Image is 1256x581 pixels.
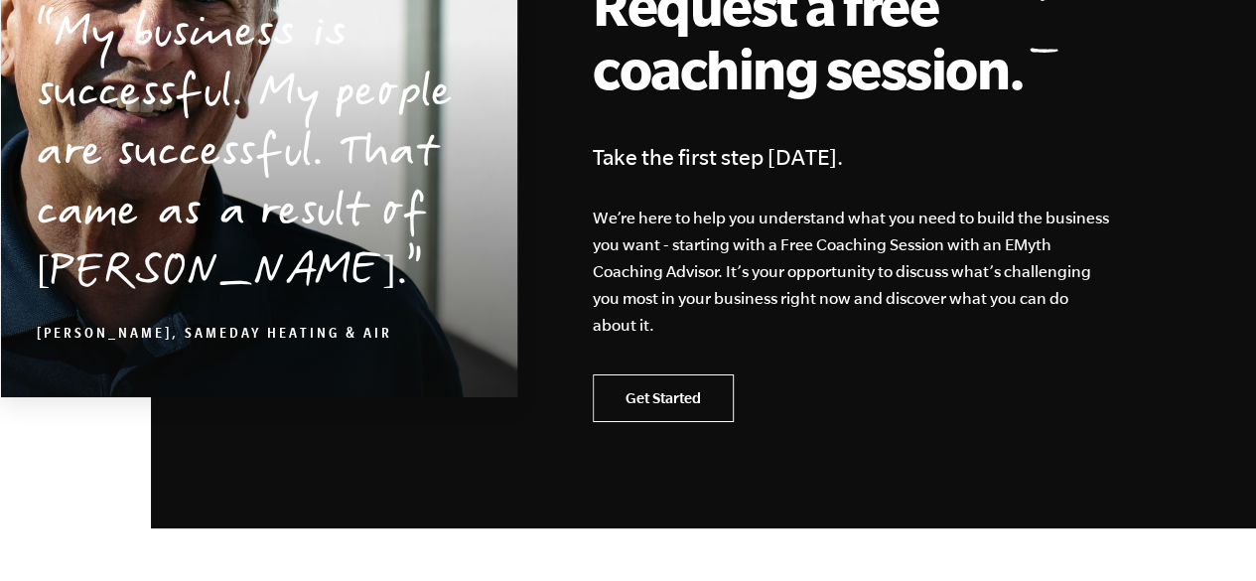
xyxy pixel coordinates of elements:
p: We’re here to help you understand what you need to build the business you want - starting with a ... [593,205,1111,339]
iframe: Chat Widget [1157,486,1256,581]
cite: [PERSON_NAME], SameDay Heating & Air [37,328,392,344]
h4: Take the first step [DATE]. [593,139,1149,175]
p: My business is successful. My people are successful. That came as a result of [PERSON_NAME]. [37,7,481,305]
div: Widget de chat [1157,486,1256,581]
a: Get Started [593,374,734,422]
